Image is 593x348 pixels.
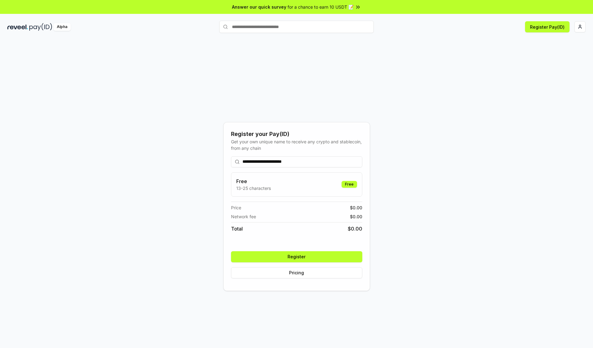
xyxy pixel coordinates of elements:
[350,204,362,211] span: $ 0.00
[348,225,362,232] span: $ 0.00
[236,178,271,185] h3: Free
[525,21,570,32] button: Register Pay(ID)
[231,138,362,151] div: Get your own unique name to receive any crypto and stablecoin, from any chain
[236,185,271,191] p: 13-25 characters
[53,23,71,31] div: Alpha
[231,267,362,278] button: Pricing
[7,23,28,31] img: reveel_dark
[231,225,243,232] span: Total
[231,213,256,220] span: Network fee
[350,213,362,220] span: $ 0.00
[231,251,362,262] button: Register
[29,23,52,31] img: pay_id
[288,4,354,10] span: for a chance to earn 10 USDT 📝
[342,181,357,188] div: Free
[231,130,362,138] div: Register your Pay(ID)
[232,4,286,10] span: Answer our quick survey
[231,204,241,211] span: Price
